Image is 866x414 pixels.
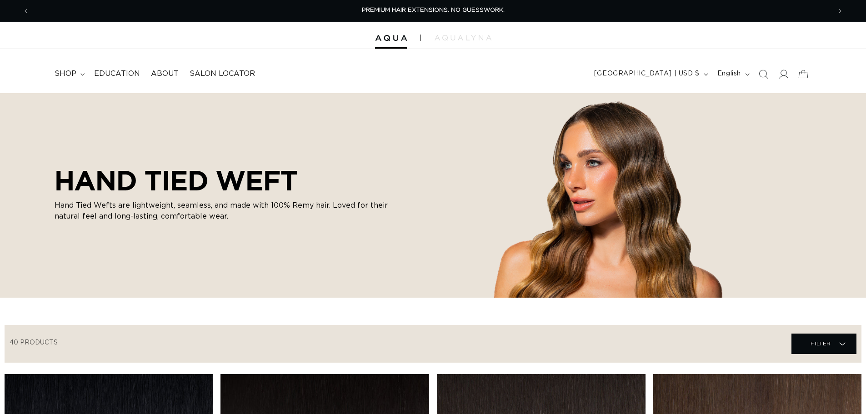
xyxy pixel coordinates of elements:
[184,64,260,84] a: Salon Locator
[435,35,491,40] img: aqualyna.com
[830,2,850,20] button: Next announcement
[55,200,400,222] p: Hand Tied Wefts are lightweight, seamless, and made with 100% Remy hair. Loved for their natural ...
[753,64,773,84] summary: Search
[589,65,712,83] button: [GEOGRAPHIC_DATA] | USD $
[791,334,856,354] summary: Filter
[594,69,700,79] span: [GEOGRAPHIC_DATA] | USD $
[55,69,76,79] span: shop
[190,69,255,79] span: Salon Locator
[375,35,407,41] img: Aqua Hair Extensions
[151,69,179,79] span: About
[362,7,505,13] span: PREMIUM HAIR EXTENSIONS. NO GUESSWORK.
[145,64,184,84] a: About
[811,335,831,352] span: Filter
[94,69,140,79] span: Education
[55,165,400,196] h2: HAND TIED WEFT
[10,339,58,346] span: 40 products
[717,69,741,79] span: English
[712,65,753,83] button: English
[16,2,36,20] button: Previous announcement
[89,64,145,84] a: Education
[49,64,89,84] summary: shop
